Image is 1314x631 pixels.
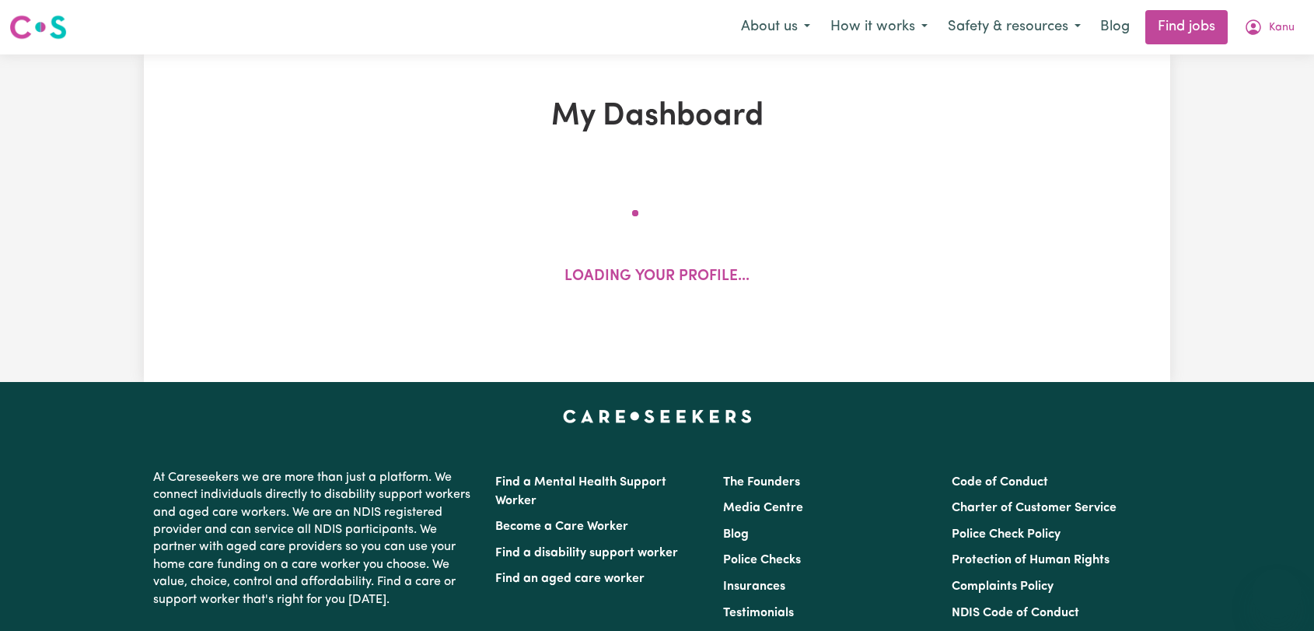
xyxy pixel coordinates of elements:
[1252,569,1302,619] iframe: Button to launch messaging window
[495,573,645,585] a: Find an aged care worker
[723,554,801,566] a: Police Checks
[495,521,628,533] a: Become a Care Worker
[9,13,67,41] img: Careseekers logo
[952,476,1048,489] a: Code of Conduct
[820,11,938,44] button: How it works
[324,98,990,135] h1: My Dashboard
[723,502,803,514] a: Media Centre
[564,266,750,289] p: Loading your profile...
[723,607,794,619] a: Testimonials
[9,9,67,45] a: Careseekers logo
[1269,19,1295,37] span: Kanu
[952,607,1079,619] a: NDIS Code of Conduct
[1091,10,1139,44] a: Blog
[723,476,800,489] a: The Founders
[495,547,678,559] a: Find a disability support worker
[1145,10,1228,44] a: Find jobs
[495,476,666,507] a: Find a Mental Health Support Worker
[952,502,1117,514] a: Charter of Customer Service
[952,554,1110,566] a: Protection of Human Rights
[723,528,749,541] a: Blog
[563,410,752,422] a: Careseekers home page
[952,580,1054,593] a: Complaints Policy
[952,528,1061,541] a: Police Check Policy
[731,11,820,44] button: About us
[938,11,1091,44] button: Safety & resources
[1234,11,1305,44] button: My Account
[153,463,477,615] p: At Careseekers we are more than just a platform. We connect individuals directly to disability su...
[723,580,785,593] a: Insurances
